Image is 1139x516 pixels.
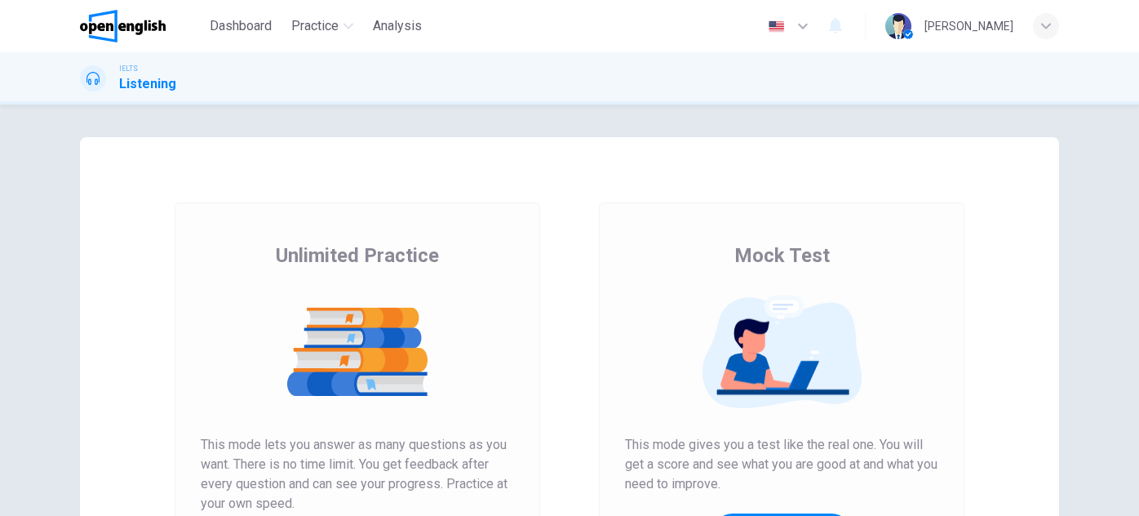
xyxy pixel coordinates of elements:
[924,16,1013,36] div: [PERSON_NAME]
[210,16,272,36] span: Dashboard
[373,16,422,36] span: Analysis
[80,10,166,42] img: OpenEnglish logo
[276,242,439,269] span: Unlimited Practice
[625,435,938,494] span: This mode gives you a test like the real one. You will get a score and see what you are good at a...
[766,20,787,33] img: en
[119,74,176,94] h1: Listening
[885,13,911,39] img: Profile picture
[119,63,138,74] span: IELTS
[291,16,339,36] span: Practice
[201,435,514,514] span: This mode lets you answer as many questions as you want. There is no time limit. You get feedback...
[80,10,203,42] a: OpenEnglish logo
[203,11,278,41] button: Dashboard
[734,242,830,269] span: Mock Test
[285,11,360,41] button: Practice
[366,11,428,41] button: Analysis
